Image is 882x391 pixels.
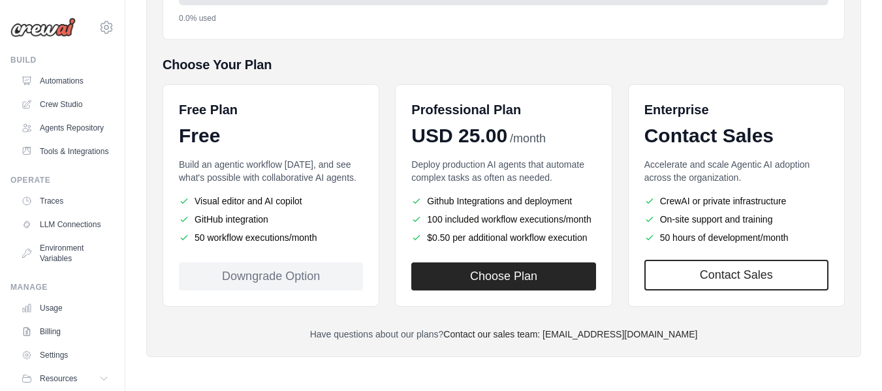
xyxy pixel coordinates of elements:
span: /month [510,130,546,148]
h6: Enterprise [644,101,828,119]
a: Automations [16,70,114,91]
a: Traces [16,191,114,211]
a: Settings [16,345,114,366]
a: LLM Connections [16,214,114,235]
div: Manage [10,282,114,292]
li: GitHub integration [179,213,363,226]
button: Choose Plan [411,262,595,290]
li: Github Integrations and deployment [411,195,595,208]
div: Build [10,55,114,65]
li: 50 workflow executions/month [179,231,363,244]
a: Usage [16,298,114,319]
li: 50 hours of development/month [644,231,828,244]
a: Tools & Integrations [16,141,114,162]
li: 100 included workflow executions/month [411,213,595,226]
a: Billing [16,321,114,342]
a: Agents Repository [16,117,114,138]
h5: Choose Your Plan [163,55,845,74]
p: Accelerate and scale Agentic AI adoption across the organization. [644,158,828,184]
span: USD 25.00 [411,124,507,148]
h6: Free Plan [179,101,238,119]
p: Build an agentic workflow [DATE], and see what's possible with collaborative AI agents. [179,158,363,184]
button: Resources [16,368,114,389]
div: Operate [10,175,114,185]
p: Deploy production AI agents that automate complex tasks as often as needed. [411,158,595,184]
h6: Professional Plan [411,101,521,119]
a: Environment Variables [16,238,114,269]
li: On-site support and training [644,213,828,226]
span: 0.0% used [179,13,216,23]
div: Downgrade Option [179,262,363,290]
a: Contact our sales team: [EMAIL_ADDRESS][DOMAIN_NAME] [443,329,697,339]
a: Contact Sales [644,260,828,290]
div: Free [179,124,363,148]
img: Logo [10,18,76,37]
a: Crew Studio [16,94,114,115]
div: Contact Sales [644,124,828,148]
li: CrewAI or private infrastructure [644,195,828,208]
li: Visual editor and AI copilot [179,195,363,208]
li: $0.50 per additional workflow execution [411,231,595,244]
span: Resources [40,373,77,384]
p: Have questions about our plans? [163,328,845,341]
